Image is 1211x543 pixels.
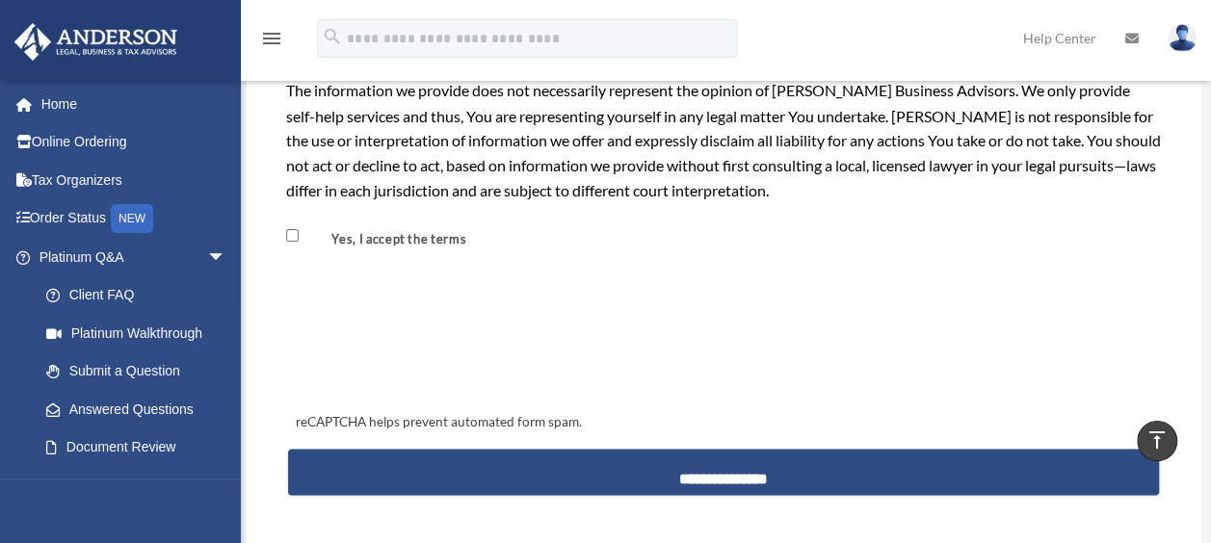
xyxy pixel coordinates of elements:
[27,428,246,467] a: Document Review
[1137,421,1177,461] a: vertical_align_top
[27,352,255,391] a: Submit a Question
[13,238,255,276] a: Platinum Q&Aarrow_drop_down
[207,238,246,277] span: arrow_drop_down
[260,27,283,50] i: menu
[1168,24,1197,52] img: User Pic
[27,314,255,352] a: Platinum Walkthrough
[1145,428,1169,452] i: vertical_align_top
[13,123,255,162] a: Online Ordering
[13,199,255,239] a: Order StatusNEW
[27,276,255,315] a: Client FAQ
[286,78,1162,201] div: The information we provide does not necessarily represent the opinion of [PERSON_NAME] Business A...
[260,34,283,50] a: menu
[27,390,255,428] a: Answered Questions
[290,297,583,372] iframe: reCAPTCHA
[303,230,474,248] label: Yes, I accept the terms
[27,466,255,528] a: Platinum Knowledge Room
[13,85,255,123] a: Home
[9,23,183,61] img: Anderson Advisors Platinum Portal
[13,161,255,199] a: Tax Organizers
[111,204,153,233] div: NEW
[322,26,343,47] i: search
[288,410,1160,433] div: reCAPTCHA helps prevent automated form spam.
